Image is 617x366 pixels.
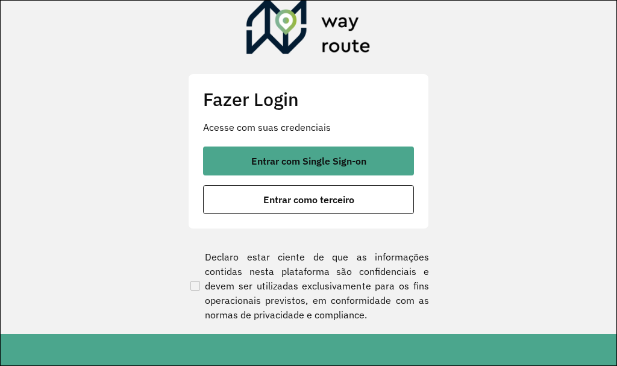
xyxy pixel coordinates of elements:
[203,120,414,134] p: Acesse com suas credenciais
[188,250,429,322] label: Declaro estar ciente de que as informações contidas nesta plataforma são confidenciais e devem se...
[246,1,371,58] img: Roteirizador AmbevTech
[203,147,414,175] button: button
[203,89,414,111] h2: Fazer Login
[263,195,354,204] span: Entrar como terceiro
[251,156,366,166] span: Entrar com Single Sign-on
[203,185,414,214] button: button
